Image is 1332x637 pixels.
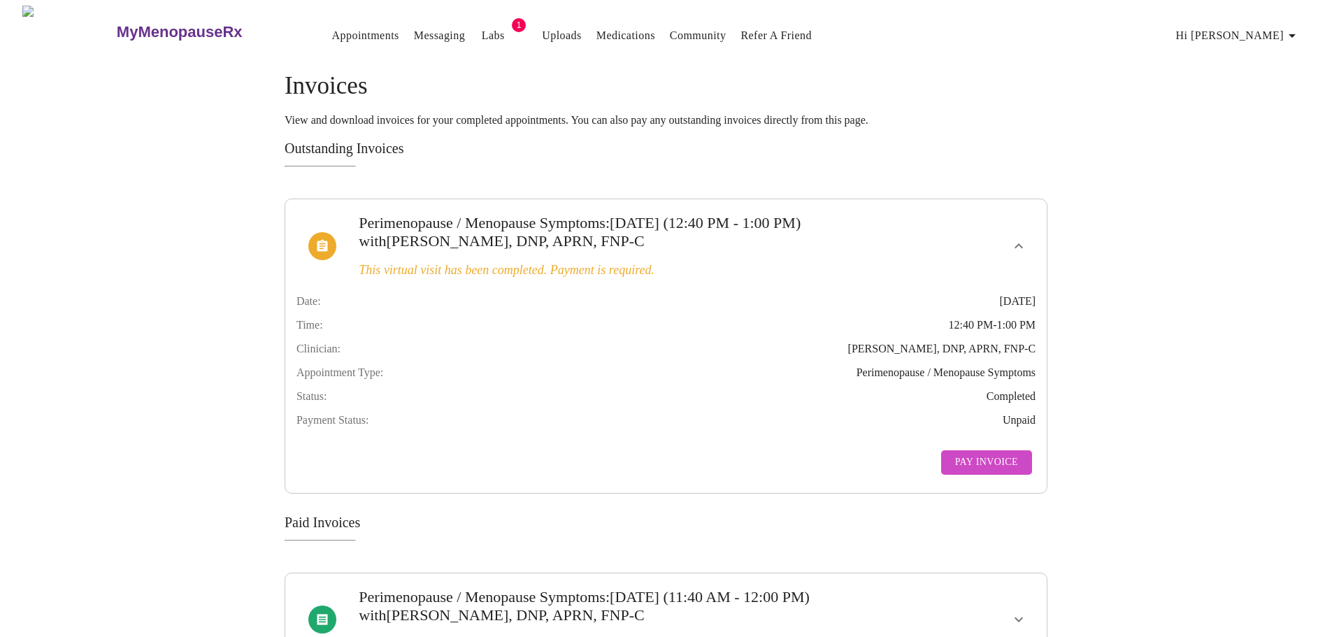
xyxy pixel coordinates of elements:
button: Community [664,22,732,50]
span: Clinician: [296,343,341,355]
button: show more [1002,603,1036,636]
a: Community [670,26,726,45]
a: Pay Invoice [938,443,1036,482]
span: Pay Invoice [955,454,1018,471]
span: Perimenopause / Menopause Symptoms [359,588,606,606]
a: Labs [482,26,505,45]
button: Labs [471,22,515,50]
span: Status: [296,390,327,403]
span: [DATE] [1000,295,1036,308]
span: Unpaid [1003,414,1036,427]
button: Refer a Friend [735,22,817,50]
p: View and download invoices for your completed appointments. You can also pay any outstanding invo... [285,114,1047,127]
button: Uploads [536,22,587,50]
span: Date: [296,295,321,308]
h3: This virtual visit has been completed. Payment is required. [359,263,899,278]
button: Messaging [408,22,471,50]
h3: Paid Invoices [285,515,1047,531]
span: Payment Status: [296,414,369,427]
a: MyMenopauseRx [115,8,298,57]
h4: Invoices [285,72,1047,100]
span: Time: [296,319,323,331]
button: Pay Invoice [941,450,1032,475]
span: with [PERSON_NAME], DNP, APRN, FNP-C [359,606,644,624]
a: Medications [596,26,655,45]
img: MyMenopauseRx Logo [22,6,115,58]
span: Hi [PERSON_NAME] [1176,26,1301,45]
button: show more [1002,229,1036,263]
h3: : [DATE] (12:40 PM - 1:00 PM) [359,214,899,250]
span: 12:40 PM - 1:00 PM [949,319,1036,331]
span: 1 [512,18,526,32]
h3: MyMenopauseRx [117,23,243,41]
span: Perimenopause / Menopause Symptoms [857,366,1036,379]
a: Uploads [542,26,582,45]
a: Refer a Friend [740,26,812,45]
span: with [PERSON_NAME], DNP, APRN, FNP-C [359,232,644,250]
h3: Outstanding Invoices [285,141,1047,157]
span: Appointment Type: [296,366,383,379]
button: Hi [PERSON_NAME] [1170,22,1306,50]
h3: : [DATE] (11:40 AM - 12:00 PM) [359,588,899,624]
span: Perimenopause / Menopause Symptoms [359,214,606,231]
a: Appointments [332,26,399,45]
button: Appointments [327,22,405,50]
a: Messaging [414,26,465,45]
button: Medications [591,22,661,50]
span: Completed [987,390,1036,403]
span: [PERSON_NAME], DNP, APRN, FNP-C [848,343,1036,355]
